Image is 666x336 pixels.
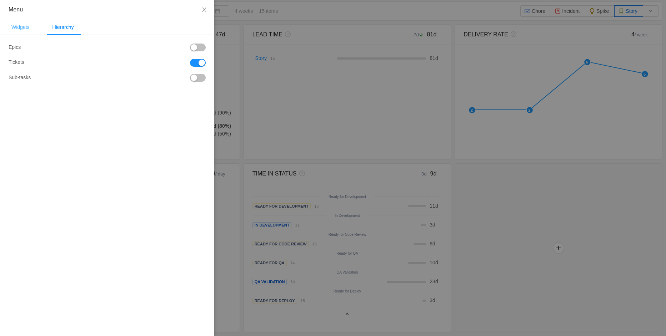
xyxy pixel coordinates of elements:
div: Sub-tasks [9,74,107,82]
div: Hierarchy [47,19,80,35]
div: Widgets [6,19,35,35]
div: Tickets [9,58,107,66]
i: icon: close [201,7,207,12]
div: Epics [9,44,107,51]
